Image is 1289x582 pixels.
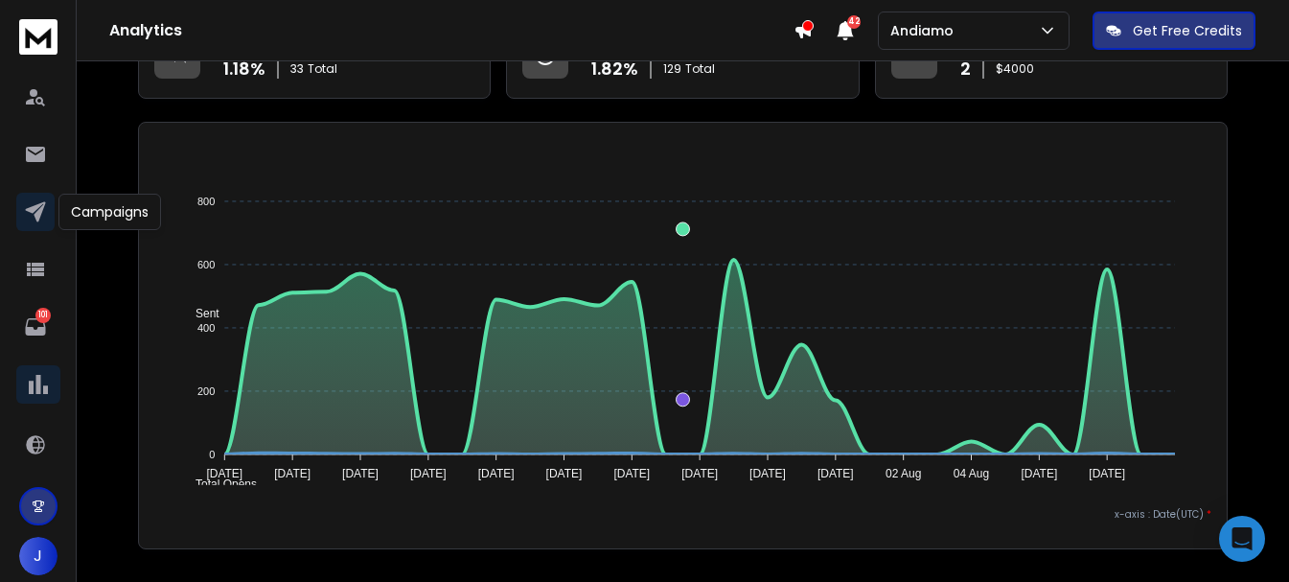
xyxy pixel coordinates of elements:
a: 101 [16,308,55,346]
tspan: [DATE] [613,467,650,480]
tspan: [DATE] [817,467,854,480]
tspan: [DATE] [1090,467,1126,480]
h1: Analytics [109,19,794,42]
tspan: [DATE] [749,467,786,480]
p: 2 [960,56,971,82]
tspan: 600 [197,259,215,270]
tspan: 0 [209,449,215,460]
tspan: [DATE] [1022,467,1058,480]
tspan: [DATE] [206,467,242,480]
div: Open Intercom Messenger [1219,516,1265,562]
tspan: 800 [197,196,215,207]
tspan: [DATE] [342,467,379,480]
span: Total [308,61,337,77]
span: Sent [181,307,219,320]
div: Campaigns [58,194,161,230]
button: J [19,537,58,575]
span: Total Opens [181,477,257,491]
tspan: 02 Aug [886,467,921,480]
span: 42 [847,15,861,29]
span: 129 [663,61,681,77]
p: Get Free Credits [1133,21,1242,40]
p: $ 4000 [996,61,1034,77]
p: x-axis : Date(UTC) [154,507,1211,522]
p: 1.82 % [591,56,638,82]
p: 101 [35,308,51,323]
button: Get Free Credits [1093,12,1255,50]
tspan: [DATE] [478,467,515,480]
img: logo [19,19,58,55]
tspan: [DATE] [274,467,311,480]
tspan: [DATE] [681,467,718,480]
span: 33 [290,61,304,77]
span: Total [685,61,715,77]
tspan: 04 Aug [954,467,989,480]
p: Andiamo [890,21,961,40]
tspan: [DATE] [546,467,583,480]
tspan: 400 [197,322,215,334]
tspan: [DATE] [410,467,447,480]
p: 1.18 % [223,56,265,82]
tspan: 200 [197,385,215,397]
